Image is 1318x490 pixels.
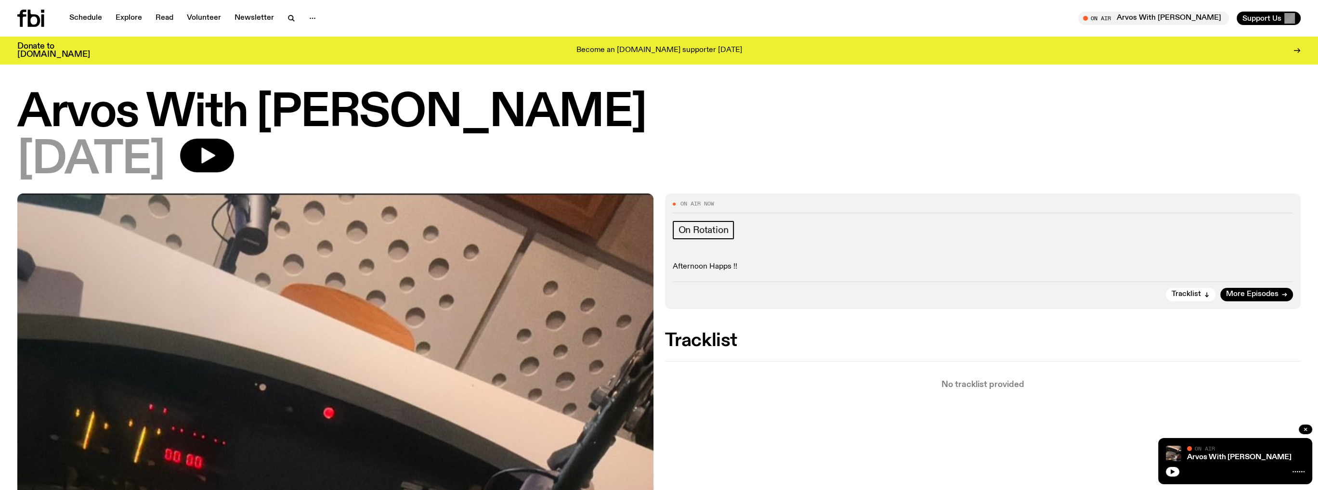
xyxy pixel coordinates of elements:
[673,221,734,239] a: On Rotation
[1078,12,1229,25] button: On AirArvos With [PERSON_NAME]
[181,12,227,25] a: Volunteer
[17,91,1301,135] h1: Arvos With [PERSON_NAME]
[1226,291,1279,298] span: More Episodes
[1187,453,1292,461] a: Arvos With [PERSON_NAME]
[1220,288,1293,301] a: More Episodes
[680,201,714,206] span: On Air Now
[150,12,179,25] a: Read
[576,46,742,55] p: Become an [DOMAIN_NAME] supporter [DATE]
[229,12,280,25] a: Newsletter
[17,139,165,182] span: [DATE]
[17,42,90,59] h3: Donate to [DOMAIN_NAME]
[679,225,729,235] span: On Rotation
[1195,445,1215,451] span: On Air
[1242,14,1281,23] span: Support Us
[1172,291,1201,298] span: Tracklist
[665,332,1301,349] h2: Tracklist
[64,12,108,25] a: Schedule
[665,381,1301,389] p: No tracklist provided
[1237,12,1301,25] button: Support Us
[673,262,1293,271] p: Afternoon Happs !!
[110,12,148,25] a: Explore
[1166,288,1215,301] button: Tracklist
